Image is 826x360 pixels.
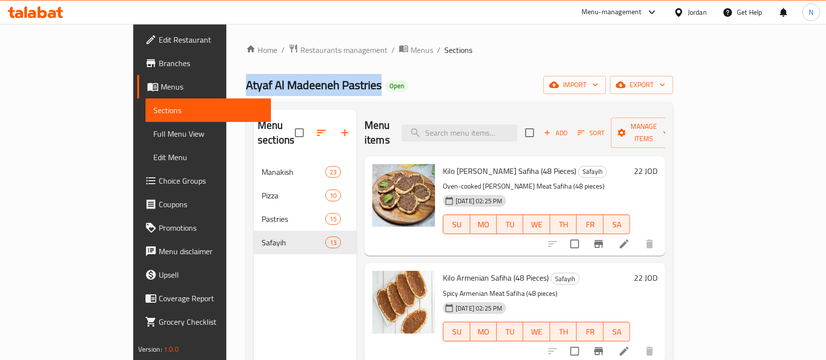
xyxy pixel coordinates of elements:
span: Upsell [159,269,264,281]
span: Open [386,82,408,90]
a: Edit menu item [618,345,630,357]
span: SU [447,217,466,232]
span: SU [447,325,466,339]
span: Choice Groups [159,175,264,187]
span: Sort [578,127,605,139]
span: Atyaf Al Madeeneh Pastries [246,74,382,96]
span: Add [542,127,569,139]
button: export [610,76,673,94]
span: Kilo Armenian Safiha (48 Pieces) [443,270,549,285]
button: WE [523,322,550,341]
button: Branch-specific-item [587,232,610,256]
div: Safayih13 [254,231,357,254]
li: / [437,44,440,56]
div: Menu-management [582,6,642,18]
input: search [402,124,517,142]
span: [DATE] 02:25 PM [452,304,506,313]
img: Kilo Shamia Safiha (48 Pieces) [372,164,435,227]
li: / [391,44,395,56]
span: N [809,7,813,18]
a: Menu disclaimer [137,240,271,263]
span: Safayih [262,237,325,248]
span: Select section [519,122,540,143]
span: 10 [326,191,340,200]
button: WE [523,215,550,234]
span: Edit Restaurant [159,34,264,46]
a: Promotions [137,216,271,240]
span: 13 [326,238,340,247]
span: Select all sections [289,122,310,143]
button: Manage items [611,118,677,148]
span: Coverage Report [159,292,264,304]
a: Branches [137,51,271,75]
div: Pastries15 [254,207,357,231]
span: 1.0.0 [164,343,179,356]
span: Manakish [262,166,325,178]
span: Sections [153,104,264,116]
a: Grocery Checklist [137,310,271,334]
span: Version: [138,343,162,356]
h2: Menu items [364,118,390,147]
button: MO [470,215,497,234]
span: FR [581,325,599,339]
a: Choice Groups [137,169,271,192]
span: 23 [326,168,340,177]
span: Sections [444,44,472,56]
span: SA [607,217,626,232]
button: TU [497,215,523,234]
a: Coupons [137,192,271,216]
div: Jordan [688,7,707,18]
span: Full Menu View [153,128,264,140]
button: SA [604,215,630,234]
a: Menus [399,44,433,56]
span: Branches [159,57,264,69]
span: TU [501,325,519,339]
span: Menus [161,81,264,93]
div: items [325,213,341,225]
a: Coverage Report [137,287,271,310]
span: Select to update [564,234,585,254]
a: Full Menu View [146,122,271,145]
a: Upsell [137,263,271,287]
a: Menus [137,75,271,98]
button: MO [470,322,497,341]
p: Oven-cooked [PERSON_NAME] Meat Safiha (48 pieces) [443,180,630,192]
span: Grocery Checklist [159,316,264,328]
button: delete [638,232,661,256]
a: Edit menu item [618,238,630,250]
span: Coupons [159,198,264,210]
h6: 22 JOD [634,271,657,285]
div: items [325,237,341,248]
button: FR [577,322,603,341]
span: 15 [326,215,340,224]
span: Safayih [579,166,607,177]
span: Safayih [551,273,579,285]
span: Restaurants management [300,44,388,56]
button: Add [540,125,571,141]
span: Add item [540,125,571,141]
a: Restaurants management [289,44,388,56]
button: SA [604,322,630,341]
h6: 22 JOD [634,164,657,178]
h2: Menu sections [258,118,295,147]
a: Edit Menu [146,145,271,169]
div: Safayih [551,273,580,285]
span: FR [581,217,599,232]
button: SU [443,215,470,234]
span: WE [527,325,546,339]
nav: Menu sections [254,156,357,258]
span: TU [501,217,519,232]
p: Spicy Armenian Meat Safiha (48 pieces) [443,288,630,300]
nav: breadcrumb [246,44,673,56]
img: Kilo Armenian Safiha (48 Pieces) [372,271,435,334]
span: Menu disclaimer [159,245,264,257]
li: / [281,44,285,56]
button: TH [550,215,577,234]
div: Manakish23 [254,160,357,184]
span: Pastries [262,213,325,225]
button: Sort [575,125,607,141]
span: Sort items [571,125,611,141]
